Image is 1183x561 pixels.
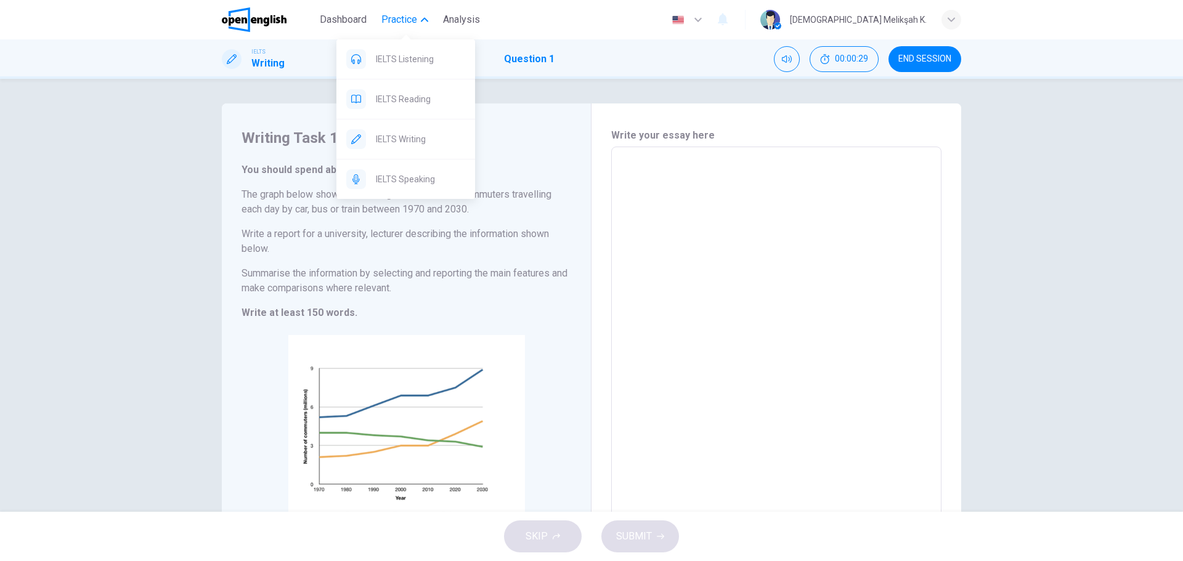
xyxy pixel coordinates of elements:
[438,9,485,31] button: Analysis
[774,46,800,72] div: Mute
[242,307,357,318] strong: Write at least 150 words.
[376,132,465,147] span: IELTS Writing
[242,163,571,177] h6: You should spend about 20 minutes on this task.
[376,172,465,187] span: IELTS Speaking
[315,9,372,31] button: Dashboard
[810,46,879,72] div: Hide
[222,7,287,32] img: OpenEnglish logo
[242,266,571,296] h6: Summarise the information by selecting and reporting the main features and make comparisons where...
[251,56,285,71] h1: Writing
[504,52,555,67] h1: Question 1
[376,9,433,31] button: Practice
[242,187,571,217] h6: The graph below shows the average number of UK commuters travelling each day by car, bus or train...
[376,92,465,107] span: IELTS Reading
[336,119,475,159] div: IELTS Writing
[810,46,879,72] button: 00:00:29
[242,227,571,256] h6: Write a report for a university, lecturer describing the information shown below.
[336,79,475,119] div: IELTS Reading
[336,39,475,79] div: IELTS Listening
[443,12,480,27] span: Analysis
[898,54,951,64] span: END SESSION
[251,47,266,56] span: IELTS
[222,7,315,32] a: OpenEnglish logo
[336,159,475,199] div: IELTS Speaking
[242,128,571,148] h4: Writing Task 1
[376,52,465,67] span: IELTS Listening
[611,128,941,143] h6: Write your essay here
[760,10,780,30] img: Profile picture
[835,54,868,64] span: 00:00:29
[320,12,367,27] span: Dashboard
[670,15,686,25] img: en
[888,46,961,72] button: END SESSION
[790,12,927,27] div: [DEMOGRAPHIC_DATA] Melikşah K.
[381,12,417,27] span: Practice
[620,157,933,540] textarea: To enrich screen reader interactions, please activate Accessibility in Grammarly extension settings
